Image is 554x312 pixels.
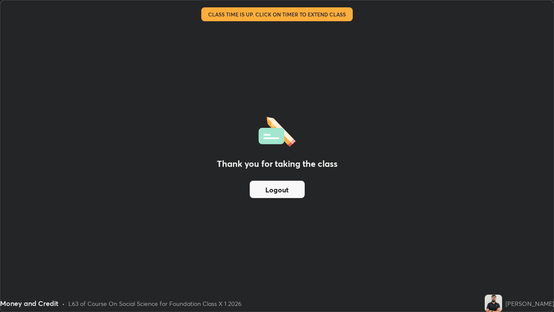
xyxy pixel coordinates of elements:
div: L63 of Course On Social Science for Foundation Class X 1 2026 [68,299,242,308]
img: d067406386e24f9f9cc5758b04e7cc0a.jpg [485,295,502,312]
button: Logout [250,181,305,198]
div: • [62,299,65,308]
div: [PERSON_NAME] [506,299,554,308]
img: offlineFeedback.1438e8b3.svg [258,114,296,147]
h2: Thank you for taking the class [217,157,338,170]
